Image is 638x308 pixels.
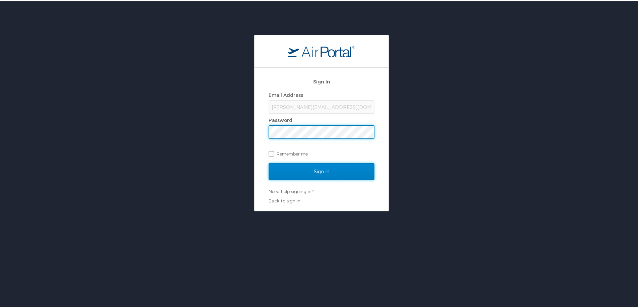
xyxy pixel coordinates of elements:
input: Sign In [269,162,374,179]
label: Remember me [269,147,374,158]
label: Email Address [269,91,303,97]
a: Back to sign in [269,197,300,202]
h2: Sign In [269,76,374,84]
label: Password [269,116,292,122]
img: logo [288,44,355,56]
a: Need help signing in? [269,187,313,193]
